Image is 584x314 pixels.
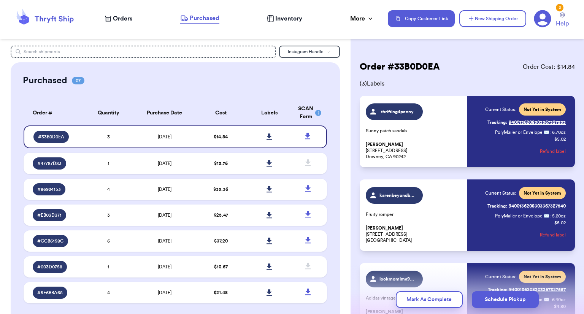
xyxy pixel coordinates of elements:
span: $ 35.36 [213,187,228,192]
span: [DATE] [158,290,171,295]
button: Refund label [540,143,566,160]
p: [STREET_ADDRESS] Downey, CA 90242 [366,141,463,160]
button: Copy Customer Link [388,10,455,27]
p: [STREET_ADDRESS] [GEOGRAPHIC_DATA] [366,225,463,243]
span: [PERSON_NAME] [366,142,403,147]
span: # 47787D83 [37,160,62,167]
p: $ 5.02 [554,136,566,142]
button: Instagram Handle [279,46,340,58]
span: # EB03D371 [37,212,62,218]
button: Mark As Complete [396,291,463,308]
a: Purchased [180,14,219,24]
span: # 33B0D0EA [38,134,64,140]
th: Order # [24,100,84,125]
span: lookmomima90skid [379,276,416,282]
span: [DATE] [158,239,171,243]
a: Inventory [267,14,302,23]
span: PolyMailer or Envelope ✉️ [495,130,549,135]
span: $ 10.67 [214,265,228,269]
span: 4 [107,290,110,295]
span: [PERSON_NAME] [366,225,403,231]
a: Tracking:9400136208303367327540 [487,200,566,212]
th: Quantity [84,100,133,125]
span: Help [556,19,569,28]
span: Not Yet in System [524,106,561,113]
input: Search shipments... [11,46,276,58]
span: ( 3 ) Labels [360,79,575,88]
span: Order Cost: $ 14.84 [523,62,575,71]
span: $ 21.48 [214,290,228,295]
span: PolyMailer or Envelope ✉️ [495,214,549,218]
span: : [549,129,551,135]
button: New Shipping Order [459,10,526,27]
span: 1 [108,161,109,166]
a: Tracking:9400136208303367327557 [488,284,566,296]
th: Purchase Date [133,100,197,125]
h2: Order # 33B0D0EA [360,61,440,73]
div: 3 [556,4,563,11]
th: Cost [197,100,245,125]
span: Not Yet in System [524,274,561,280]
span: [DATE] [158,161,171,166]
span: [DATE] [158,187,171,192]
span: Inventory [275,14,302,23]
span: 3 [107,135,110,139]
span: # 003D0758 [37,264,62,270]
span: 6 [107,239,110,243]
div: More [350,14,374,23]
span: Current Status: [485,190,516,196]
span: Instagram Handle [288,49,324,54]
span: [DATE] [158,135,171,139]
span: 3 [107,213,110,217]
a: Help [556,13,569,28]
span: $ 14.84 [214,135,228,139]
span: : [549,213,551,219]
p: $ 5.02 [554,220,566,226]
p: Fruity romper [366,211,463,217]
button: Schedule Pickup [472,291,539,308]
span: $ 25.47 [214,213,228,217]
span: Orders [113,14,132,23]
span: 5.20 oz [552,213,566,219]
span: 4 [107,187,110,192]
span: $ 37.20 [214,239,228,243]
th: Labels [245,100,294,125]
div: SCAN Form [298,105,318,121]
span: [DATE] [158,265,171,269]
span: Current Status: [485,274,516,280]
a: Orders [105,14,132,23]
p: Sunny patch sandals [366,128,463,134]
button: Refund label [540,227,566,243]
span: 1 [108,265,109,269]
span: [DATE] [158,213,171,217]
h2: Purchased [23,75,67,87]
span: # 86924153 [37,186,61,192]
a: Tracking:9400136208303367327533 [487,116,566,128]
span: # CCB6158C [37,238,63,244]
span: 07 [72,77,84,84]
span: thrifting4penny [379,109,416,115]
span: Not Yet in System [524,190,561,196]
span: # 5E6BBA68 [37,290,63,296]
span: karenbeyondbeanie [379,192,416,198]
span: Tracking: [487,203,507,209]
span: Purchased [190,14,219,23]
span: Tracking: [487,119,507,125]
span: 6.70 oz [552,129,566,135]
span: $ 13.76 [214,161,228,166]
span: Current Status: [485,106,516,113]
a: 3 [534,10,551,27]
